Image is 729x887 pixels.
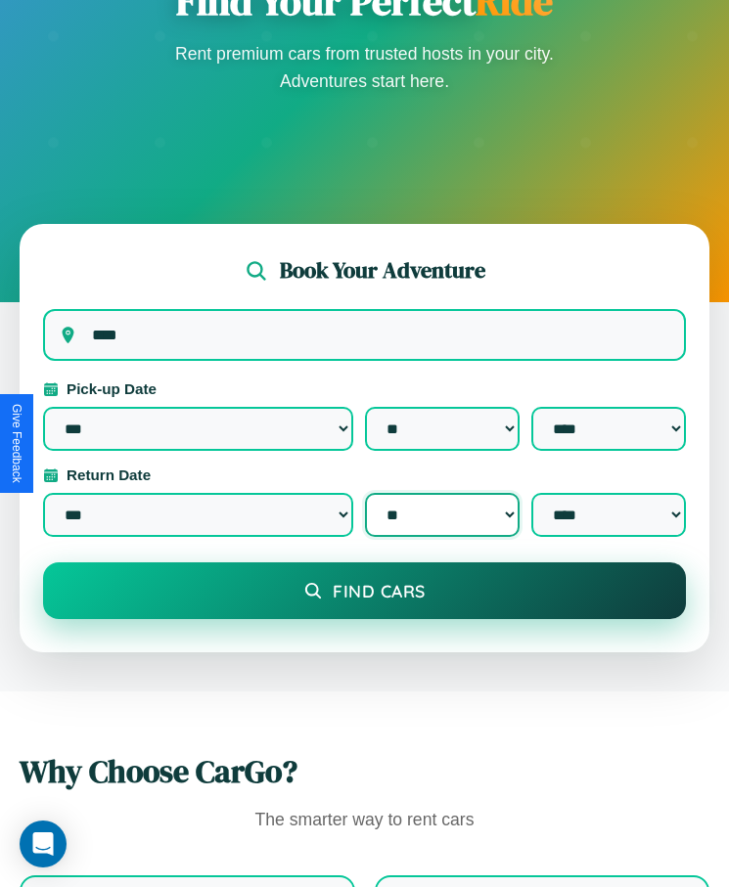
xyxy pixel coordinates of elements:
h2: Why Choose CarGo? [20,750,709,793]
p: Rent premium cars from trusted hosts in your city. Adventures start here. [169,40,561,95]
label: Return Date [43,466,686,483]
p: The smarter way to rent cars [20,805,709,836]
div: Open Intercom Messenger [20,820,67,867]
label: Pick-up Date [43,380,686,397]
div: Give Feedback [10,404,23,483]
button: Find Cars [43,562,686,619]
h2: Book Your Adventure [280,255,485,286]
